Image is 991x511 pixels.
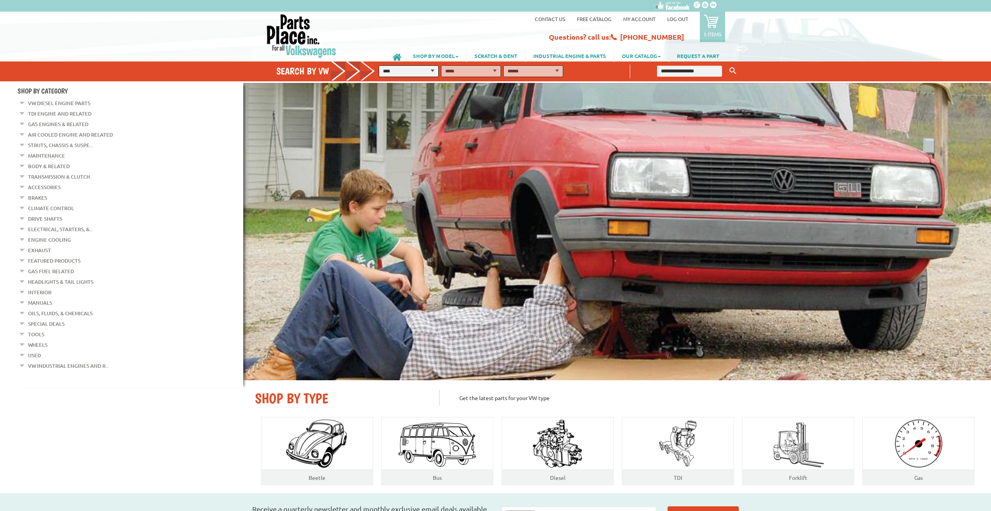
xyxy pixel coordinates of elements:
a: Accessories [28,182,61,192]
a: Tools [28,329,44,339]
a: Interior [28,287,51,297]
a: REQUEST A PART [669,49,727,62]
p: Get the latest parts for your VW type [439,390,979,406]
a: TDI [674,474,682,481]
a: Log out [667,16,688,22]
a: Maintenance [28,151,65,161]
a: Beetle [309,474,325,481]
a: Used [28,350,41,360]
a: Climate Control [28,203,74,213]
h4: Search by VW [276,65,383,77]
img: Parts Place Inc! [266,14,337,58]
img: Beatle [278,417,356,470]
a: Body & Related [28,161,70,171]
a: VW Diesel Engine Parts [28,98,90,108]
a: Gas Engines & Related [28,119,88,129]
a: Wheels [28,340,47,350]
a: Struts, Chassis & Suspe... [28,140,93,150]
img: Bus [396,419,479,468]
button: Keyword Search [727,65,739,77]
img: Forklift [771,417,826,470]
img: Gas [887,417,950,470]
a: Transmission & Clutch [28,172,90,182]
p: 5 items [704,31,721,37]
h4: Shop By Category [18,87,243,95]
a: INDUSTRIAL ENGINE & PARTS [525,49,614,62]
a: Free Catalog [577,16,611,22]
a: Electrical, Starters, &... [28,224,93,234]
a: Drive Shafts [28,214,62,224]
a: TDI Engine and Related [28,109,91,119]
a: Bus [433,474,442,481]
a: Engine Cooling [28,235,71,245]
a: Exhaust [28,245,51,255]
a: 5 items [700,12,725,42]
img: Diesel [529,417,586,470]
a: Gas [914,474,923,481]
a: OUR CATALOG [614,49,669,62]
a: Headlights & Tail Lights [28,277,93,287]
a: My Account [623,16,655,22]
a: SCRATCH & DENT [467,49,525,62]
img: First slide [900x500] [243,83,991,380]
a: Diesel [550,474,566,481]
a: Contact us [535,16,565,22]
h2: SHOP BY TYPE [255,390,427,407]
a: Gas Fuel Related [28,266,74,276]
img: TDI [653,417,703,470]
a: Manuals [28,298,52,308]
a: Featured Products [28,256,81,266]
a: Forklift [789,474,807,481]
a: Brakes [28,193,47,203]
a: SHOP BY MODEL [405,49,466,62]
a: VW Industrial Engines and R... [28,361,109,371]
a: Air Cooled Engine and Related [28,130,113,140]
a: Oils, Fluids, & Chemicals [28,308,93,318]
a: Special Deals [28,319,65,329]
